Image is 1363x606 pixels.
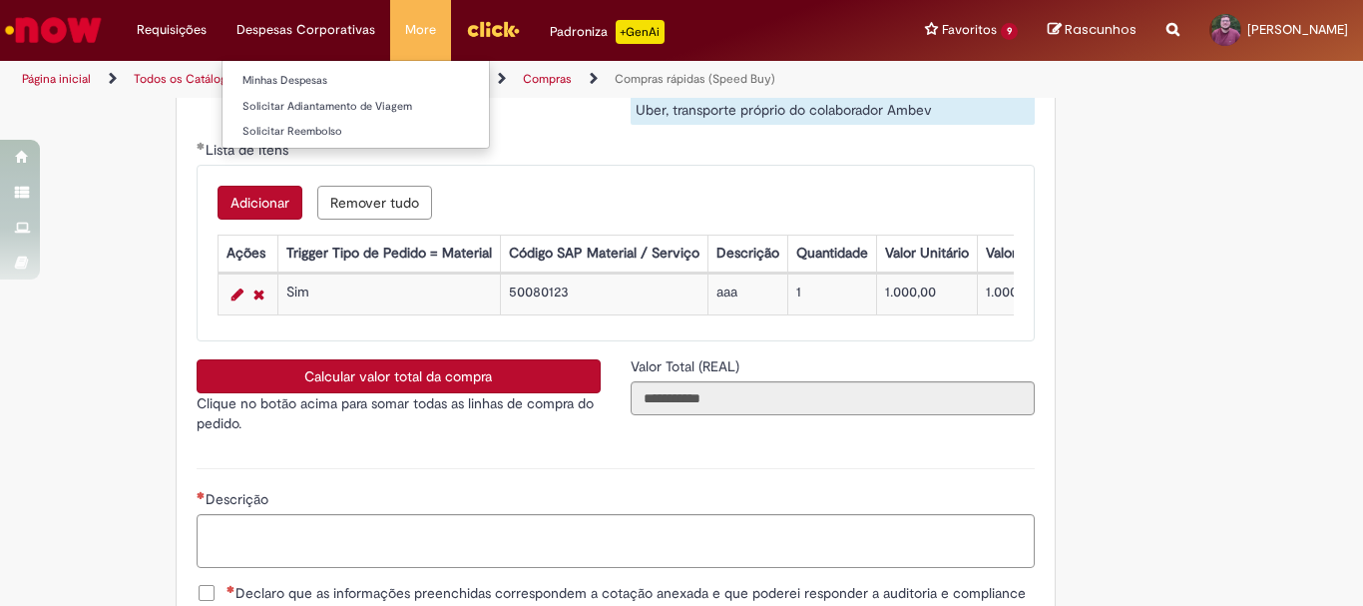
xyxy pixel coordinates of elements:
[500,275,707,315] td: 50080123
[1065,20,1136,39] span: Rascunhos
[236,20,375,40] span: Despesas Corporativas
[523,71,572,87] a: Compras
[1247,21,1348,38] span: [PERSON_NAME]
[631,75,1035,125] div: - Pedidos de material entregues/retirados via Taxi, Moto taxi, Uber, transporte próprio do colabo...
[500,236,707,273] th: Código SAP Material / Serviço
[277,236,500,273] th: Trigger Tipo de Pedido = Material
[977,275,1105,315] td: 1.000,00
[248,283,269,306] a: Remover linha 1
[134,71,239,87] a: Todos os Catálogos
[197,393,601,433] p: Clique no botão acima para somar todas as linhas de compra do pedido.
[197,359,601,393] button: Calcular valor total da compra
[15,61,894,98] ul: Trilhas de página
[197,142,206,150] span: Obrigatório Preenchido
[616,20,665,44] p: +GenAi
[227,585,235,593] span: Necessários
[876,275,977,315] td: 1.000,00
[137,20,207,40] span: Requisições
[615,71,775,87] a: Compras rápidas (Speed Buy)
[222,60,490,149] ul: Despesas Corporativas
[197,514,1035,568] textarea: Descrição
[876,236,977,273] th: Valor Unitário
[206,141,292,159] span: Lista de Itens
[1048,21,1136,40] a: Rascunhos
[707,275,787,315] td: aaa
[977,236,1105,273] th: Valor Total Moeda
[787,275,876,315] td: 1
[218,186,302,220] button: Adicionar uma linha para Lista de Itens
[317,186,432,220] button: Remover todas as linhas de Lista de Itens
[631,381,1035,415] input: Valor Total (REAL)
[223,96,489,118] a: Solicitar Adiantamento de Viagem
[466,14,520,44] img: click_logo_yellow_360x200.png
[1001,23,1018,40] span: 9
[942,20,997,40] span: Favoritos
[550,20,665,44] div: Padroniza
[197,491,206,499] span: Necessários
[218,236,277,273] th: Ações
[277,275,500,315] td: Sim
[405,20,436,40] span: More
[227,283,248,306] a: Editar Linha 1
[631,357,743,375] span: Somente leitura - Valor Total (REAL)
[22,71,91,87] a: Página inicial
[631,356,743,376] label: Somente leitura - Valor Total (REAL)
[223,70,489,92] a: Minhas Despesas
[223,121,489,143] a: Solicitar Reembolso
[787,236,876,273] th: Quantidade
[707,236,787,273] th: Descrição
[206,490,272,508] span: Descrição
[2,10,105,50] img: ServiceNow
